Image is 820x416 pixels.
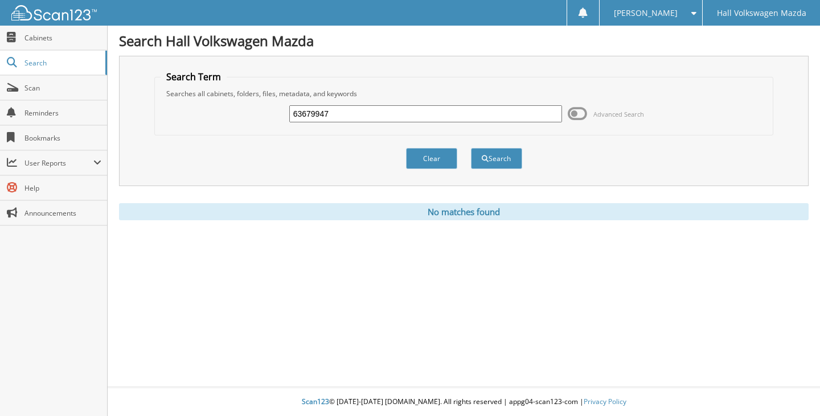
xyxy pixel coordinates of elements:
[108,388,820,416] div: © [DATE]-[DATE] [DOMAIN_NAME]. All rights reserved | appg04-scan123-com |
[24,83,101,93] span: Scan
[24,133,101,143] span: Bookmarks
[24,33,101,43] span: Cabinets
[763,361,820,416] iframe: Chat Widget
[717,10,806,17] span: Hall Volkswagen Mazda
[24,58,100,68] span: Search
[161,71,227,83] legend: Search Term
[24,183,101,193] span: Help
[302,397,329,406] span: Scan123
[614,10,678,17] span: [PERSON_NAME]
[584,397,626,406] a: Privacy Policy
[119,203,809,220] div: No matches found
[24,108,101,118] span: Reminders
[593,110,644,118] span: Advanced Search
[161,89,768,98] div: Searches all cabinets, folders, files, metadata, and keywords
[24,158,93,168] span: User Reports
[11,5,97,20] img: scan123-logo-white.svg
[119,31,809,50] h1: Search Hall Volkswagen Mazda
[24,208,101,218] span: Announcements
[406,148,457,169] button: Clear
[471,148,522,169] button: Search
